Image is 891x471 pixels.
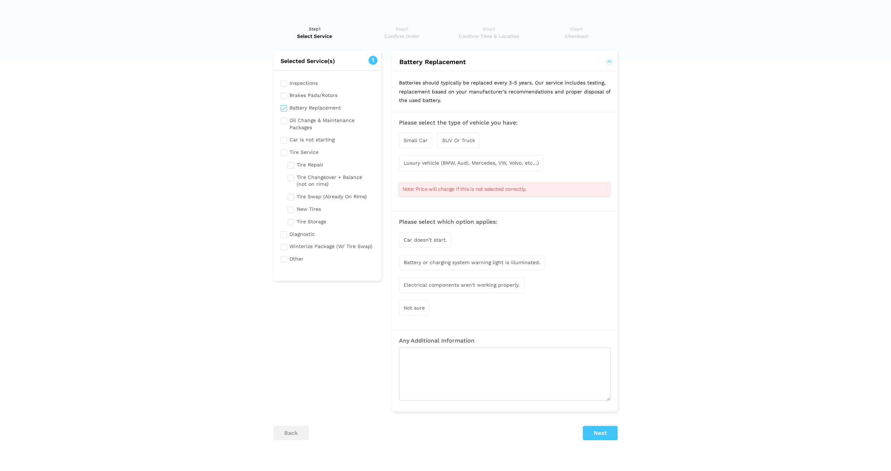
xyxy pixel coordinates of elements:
[399,338,610,344] h3: Any Additional Information
[583,426,618,440] button: Next
[399,219,610,225] h3: Please select which option applies:
[399,120,610,126] h3: Please select the type of vehicle you have:
[273,33,356,40] span: Select Service
[361,25,443,40] a: Step2
[369,56,378,65] span: 1
[404,305,425,311] span: Not sure
[392,71,618,112] p: Batteries should typically be replaced every 3-5 years. Our service includes testing, replacement...
[404,237,447,243] span: Car doesn't start.
[273,426,309,440] button: back
[273,58,381,65] h2: Selected Service(s)
[404,259,540,265] span: Battery or charging system warning light is illuminated.
[404,282,520,288] span: Electrical components aren't working properly.
[448,33,530,40] span: Confirm Time & Location
[448,25,530,40] a: Step3
[404,160,539,166] span: Luxury vehicle (BMW, Audi, Mercedes, VW, Volvo, etc...)
[535,25,618,40] a: Step4
[442,137,475,143] span: SUV Or Truck
[404,137,428,143] span: Small Car
[361,33,443,40] span: Confirm Order
[399,58,610,66] button: Battery Replacement
[535,33,618,40] span: Checkout
[273,25,356,40] a: Step1
[403,185,526,193] span: Note: Price will change if this is not selected correctly.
